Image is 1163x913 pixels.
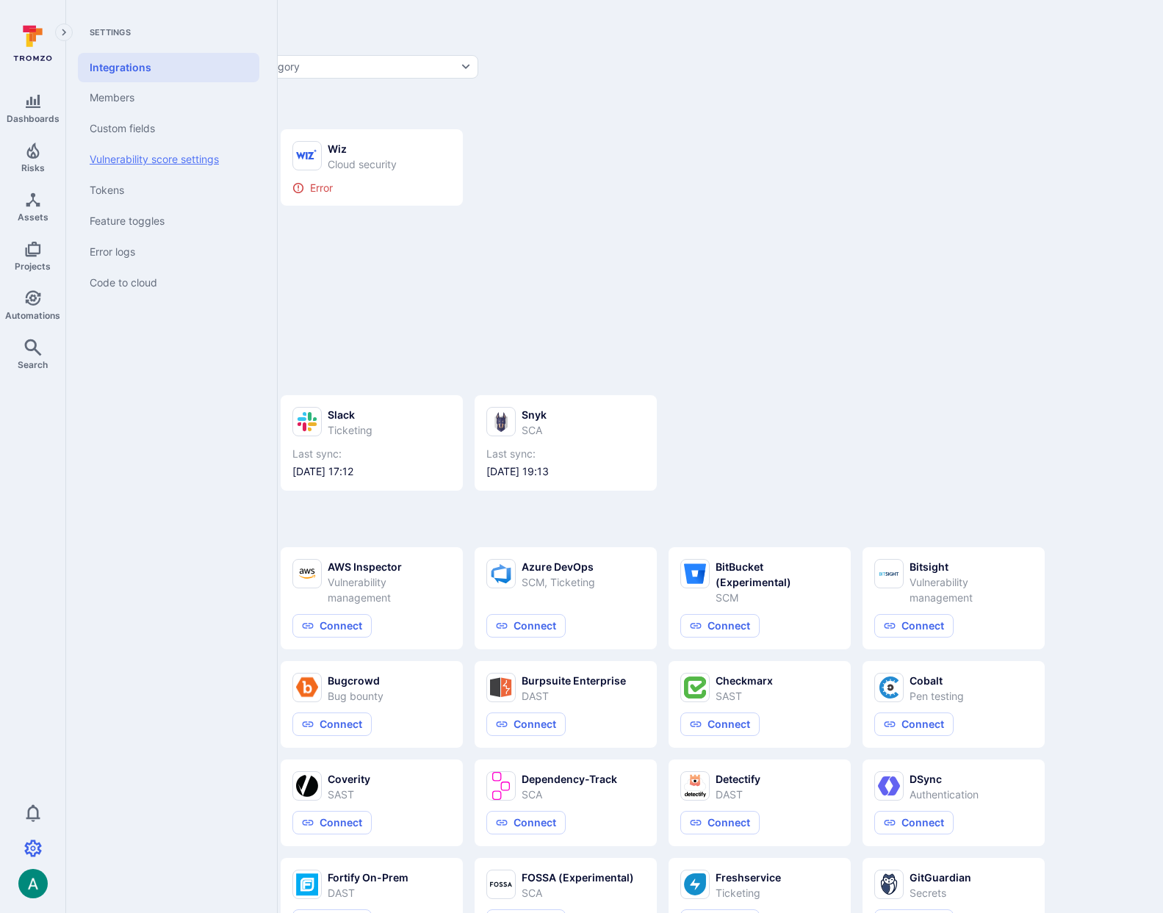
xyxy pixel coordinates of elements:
span: Settings [78,26,259,38]
div: Wiz [328,141,397,156]
div: Dependency-Track [522,771,617,787]
button: Expand navigation menu [55,24,73,41]
a: Vulnerability score settings [78,144,259,175]
button: Connect [486,614,566,638]
div: Arjan Dehar [18,869,48,898]
i: Expand navigation menu [59,26,69,39]
span: Assets [18,212,48,223]
div: Burpsuite Enterprise [522,673,626,688]
div: SCM [716,590,839,605]
div: Slack [328,407,372,422]
span: [DATE] 17:12 [292,464,451,479]
span: Last sync: [486,447,645,461]
button: Connect [874,712,954,736]
div: Vulnerability management [910,574,1033,605]
a: SlackTicketingLast sync:[DATE] 17:12 [292,407,451,479]
div: DAST [328,885,408,901]
div: Coverity [328,771,370,787]
button: Connect [680,614,760,638]
div: Bugcrowd [328,673,384,688]
div: Authentication [910,787,979,802]
div: DSync [910,771,979,787]
div: Ticketing [716,885,781,901]
button: Connect [874,614,954,638]
a: Error logs [78,237,259,267]
div: SCA [522,787,617,802]
div: Bug bounty [328,688,384,704]
a: SnykSCALast sync:[DATE] 19:13 [486,407,645,479]
div: SAST [328,787,370,802]
div: Snyk [522,407,547,422]
div: Cloud security [328,156,397,172]
div: SCA [522,885,634,901]
div: Azure DevOps [522,559,595,574]
div: BitBucket (Experimental) [716,559,839,590]
a: Members [78,82,259,113]
span: Risks [21,162,45,173]
div: SCM, Ticketing [522,574,595,590]
div: Bitsight [910,559,1033,574]
div: FOSSA (Experimental) [522,870,634,885]
button: Connect [680,811,760,834]
button: Connect [874,811,954,834]
span: Dashboards [7,113,60,124]
div: DAST [716,787,760,802]
div: SCA [522,422,547,438]
div: Secrets [910,885,971,901]
div: Freshservice [716,870,781,885]
a: Tokens [78,175,259,206]
button: Connect [680,712,760,736]
div: Vulnerability management [328,574,451,605]
span: [DATE] 19:13 [486,464,645,479]
a: Code to cloud [78,267,259,298]
button: Category [248,55,478,79]
span: Projects [15,261,51,272]
div: Checkmarx [716,673,773,688]
button: Connect [292,811,372,834]
div: Detectify [716,771,760,787]
a: WizCloud securityError [292,141,451,194]
div: Pen testing [910,688,964,704]
div: GitGuardian [910,870,971,885]
span: Automations [5,310,60,321]
div: SAST [716,688,773,704]
a: Feature toggles [78,206,259,237]
div: AWS Inspector [328,559,451,574]
a: Integrations [78,53,259,82]
span: Last sync: [292,447,451,461]
div: DAST [522,688,626,704]
div: Cobalt [910,673,964,688]
a: Custom fields [78,113,259,144]
div: Ticketing [328,422,372,438]
button: Connect [292,712,372,736]
div: Fortify On-Prem [328,870,408,885]
button: Connect [292,614,372,638]
span: Search [18,359,48,370]
img: ACg8ocLSa5mPYBaXNx3eFu_EmspyJX0laNWN7cXOFirfQ7srZveEpg=s96-c [18,869,48,898]
button: Connect [486,811,566,834]
div: Error [292,182,451,194]
button: Connect [486,712,566,736]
